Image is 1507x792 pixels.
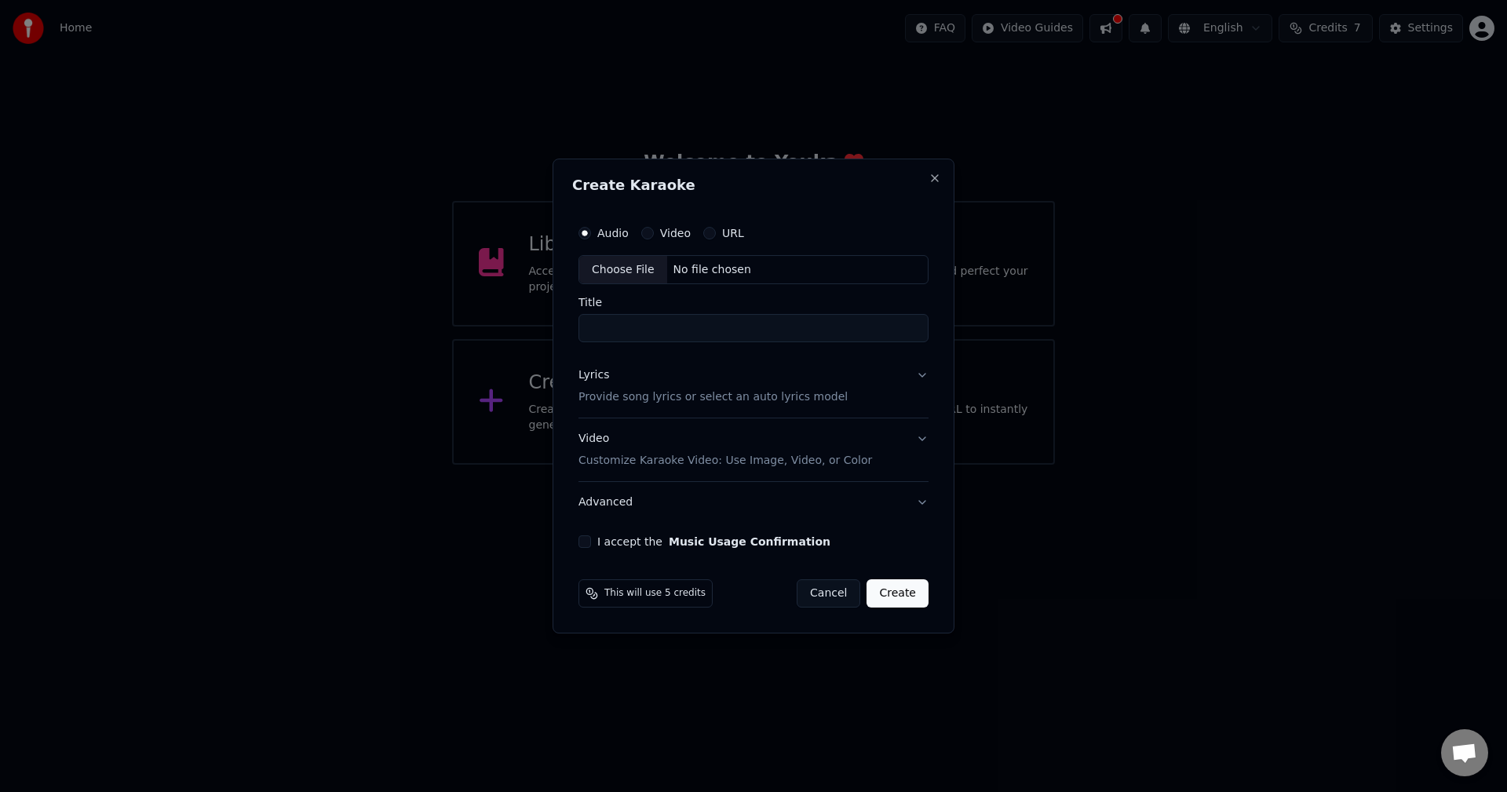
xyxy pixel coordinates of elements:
span: This will use 5 credits [604,587,706,600]
label: Video [660,228,691,239]
h2: Create Karaoke [572,178,935,192]
div: Video [578,432,872,469]
div: Choose File [579,256,667,284]
div: Lyrics [578,368,609,384]
button: Cancel [797,579,860,608]
button: Create [867,579,929,608]
p: Customize Karaoke Video: Use Image, Video, or Color [578,453,872,469]
div: No file chosen [667,262,757,278]
button: LyricsProvide song lyrics or select an auto lyrics model [578,356,929,418]
label: URL [722,228,744,239]
p: Provide song lyrics or select an auto lyrics model [578,390,848,406]
label: Title [578,297,929,308]
button: I accept the [669,536,830,547]
button: Advanced [578,482,929,523]
button: VideoCustomize Karaoke Video: Use Image, Video, or Color [578,419,929,482]
label: I accept the [597,536,830,547]
label: Audio [597,228,629,239]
